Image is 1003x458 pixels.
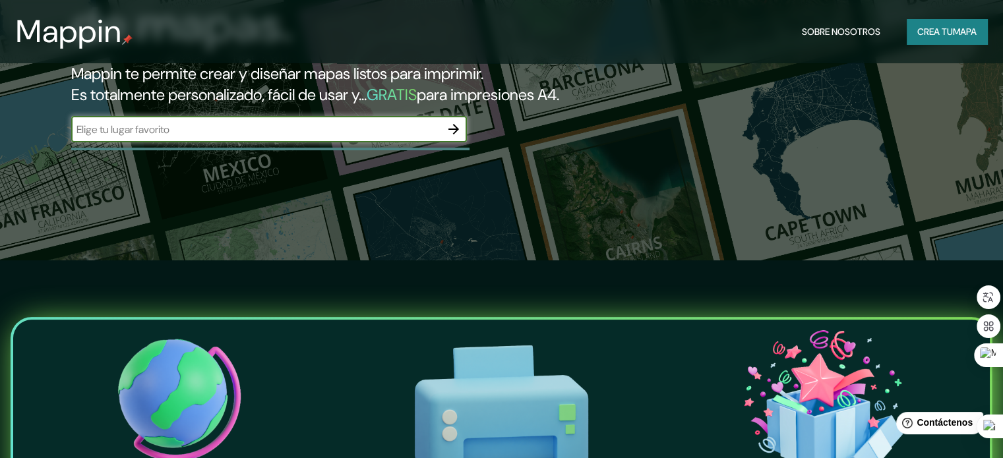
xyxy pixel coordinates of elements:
[122,34,133,45] img: pin de mapeo
[917,26,953,38] font: Crea tu
[797,19,886,44] button: Sobre nosotros
[802,26,880,38] font: Sobre nosotros
[907,19,987,44] button: Crea tumapa
[71,84,367,105] font: Es totalmente personalizado, fácil de usar y...
[886,407,988,444] iframe: Lanzador de widgets de ayuda
[71,63,483,84] font: Mappin te permite crear y diseñar mapas listos para imprimir.
[417,84,559,105] font: para impresiones A4.
[367,84,417,105] font: GRATIS
[71,122,441,137] input: Elige tu lugar favorito
[953,26,977,38] font: mapa
[16,11,122,52] font: Mappin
